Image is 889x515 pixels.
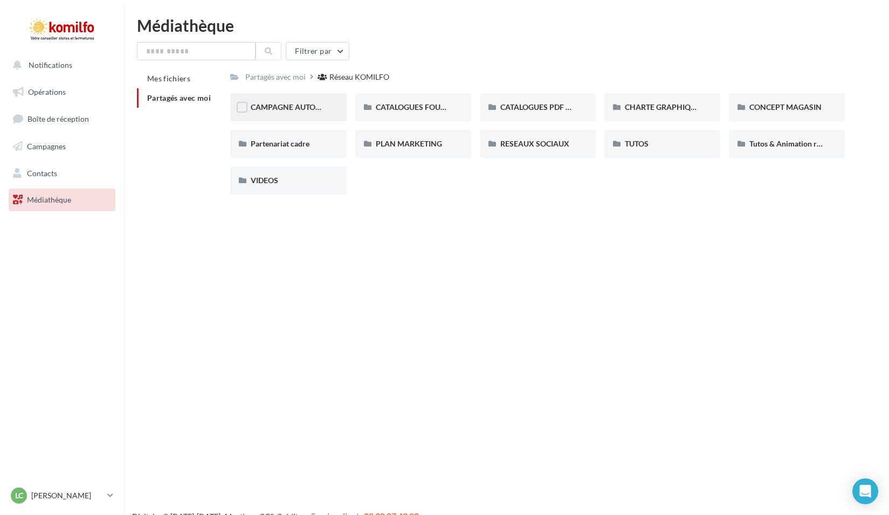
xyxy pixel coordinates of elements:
a: Médiathèque [6,189,118,211]
a: Boîte de réception [6,107,118,130]
span: CONCEPT MAGASIN [749,102,822,112]
span: VIDEOS [251,176,278,185]
span: Opérations [28,87,66,96]
span: Campagnes [27,142,66,151]
span: Partenariat cadre [251,139,309,148]
div: Médiathèque [137,17,876,33]
span: Mes fichiers [147,74,190,83]
span: CAMPAGNE AUTOMNE [251,102,333,112]
span: Médiathèque [27,195,71,204]
a: Campagnes [6,135,118,158]
span: CHARTE GRAPHIQUE [625,102,700,112]
span: PLAN MARKETING [376,139,442,148]
span: Contacts [27,168,57,177]
span: Partagés avec moi [147,93,211,102]
div: Réseau KOMILFO [329,72,389,82]
a: Opérations [6,81,118,103]
button: Filtrer par [286,42,349,60]
a: Lc [PERSON_NAME] [9,485,115,506]
span: Lc [15,490,23,501]
div: Open Intercom Messenger [852,478,878,504]
span: RESEAUX SOCIAUX [500,139,569,148]
span: CATALOGUES PDF 2025 [500,102,583,112]
span: TUTOS [625,139,649,148]
span: CATALOGUES FOURNISSEURS - PRODUITS 2025 [376,102,543,112]
p: [PERSON_NAME] [31,490,103,501]
div: Partagés avec moi [245,72,306,82]
span: Boîte de réception [27,114,89,123]
span: Notifications [29,60,72,69]
span: Tutos & Animation réseau [749,139,836,148]
button: Notifications [6,54,113,76]
a: Contacts [6,162,118,185]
